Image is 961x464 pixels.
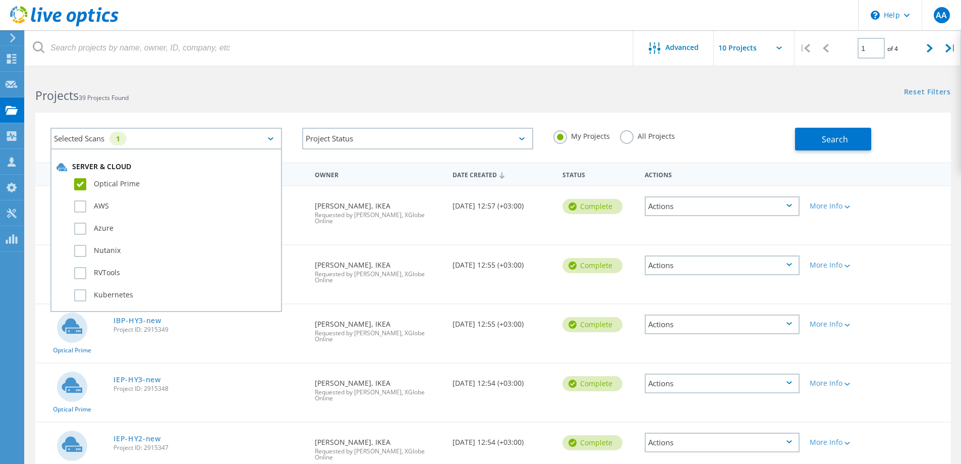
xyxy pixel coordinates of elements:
a: IEP-HY2-new [114,435,161,442]
div: [DATE] 12:54 (+03:00) [447,423,557,456]
a: Reset Filters [904,88,951,97]
div: Selected Scans [50,128,282,149]
div: [PERSON_NAME], IKEA [310,245,447,293]
div: [PERSON_NAME], IKEA [310,364,447,411]
div: [PERSON_NAME], IKEA [310,186,447,234]
label: All Projects [620,130,675,140]
div: Project Status [302,128,534,149]
span: Requested by [PERSON_NAME], XGlobe Online [315,448,442,460]
a: IBP-HY3-new [114,317,161,324]
span: Requested by [PERSON_NAME], XGlobe Online [315,389,442,401]
span: 39 Projects Found [79,93,129,102]
span: Advanced [665,44,699,51]
div: Actions [645,255,800,275]
label: Nutanix [74,245,276,257]
div: More Info [810,262,873,269]
div: Owner [310,165,447,183]
div: Date Created [447,165,557,184]
span: of 4 [887,44,898,53]
div: More Info [810,321,873,328]
a: IEP-HY3-new [114,376,161,383]
span: Optical Prime [53,347,91,353]
span: Project ID: 2915349 [114,327,305,333]
span: Optical Prime [53,406,91,413]
div: More Info [810,380,873,387]
div: [DATE] 12:55 (+03:00) [447,245,557,279]
label: AWS [74,200,276,213]
div: Status [557,165,640,183]
a: Live Optics Dashboard [10,21,119,28]
button: Search [795,128,871,150]
div: | [795,30,815,66]
div: [DATE] 12:57 (+03:00) [447,186,557,220]
span: Search [822,134,848,145]
label: Kubernetes [74,289,276,301]
div: More Info [810,439,873,446]
span: Requested by [PERSON_NAME], XGlobe Online [315,212,442,224]
div: [DATE] 12:55 (+03:00) [447,304,557,338]
b: Projects [35,87,79,104]
div: 1 [109,132,127,145]
div: Actions [645,433,800,452]
div: More Info [810,202,873,210]
label: Optical Prime [74,178,276,190]
span: Project ID: 2915347 [114,445,305,451]
div: [DATE] 12:54 (+03:00) [447,364,557,397]
span: Project ID: 2915348 [114,386,305,392]
div: Actions [645,196,800,216]
div: Complete [562,258,623,273]
span: Requested by [PERSON_NAME], XGlobe Online [315,330,442,342]
svg: \n [871,11,880,20]
div: Actions [645,315,800,334]
div: Actions [645,374,800,393]
div: Complete [562,376,623,391]
span: Requested by [PERSON_NAME], XGlobe Online [315,271,442,283]
label: Azure [74,223,276,235]
div: Actions [640,165,805,183]
div: Complete [562,435,623,450]
div: Complete [562,317,623,332]
input: Search projects by name, owner, ID, company, etc [25,30,634,66]
label: My Projects [553,130,610,140]
div: Server & Cloud [56,162,276,172]
div: [PERSON_NAME], IKEA [310,304,447,352]
div: Complete [562,199,623,214]
label: RVTools [74,267,276,279]
span: AA [936,11,947,19]
div: | [940,30,961,66]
